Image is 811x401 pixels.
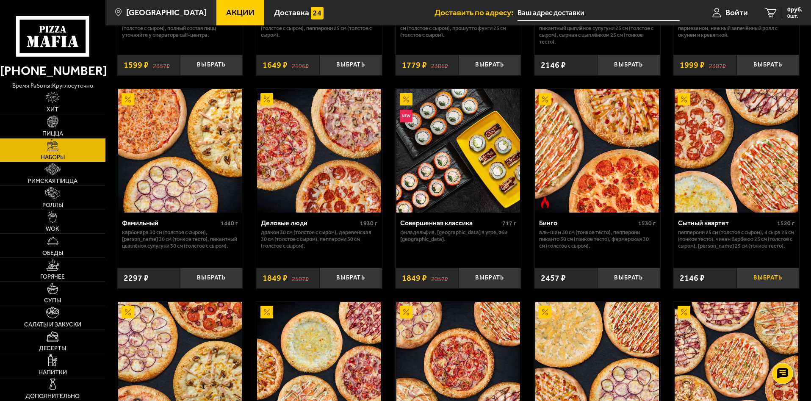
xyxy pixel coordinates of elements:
button: Выбрать [180,55,243,75]
p: Дракон 30 см (толстое с сыром), Деревенская 30 см (толстое с сыром), Пепперони 30 см (толстое с с... [261,229,377,249]
s: 2507 ₽ [292,274,309,282]
span: 1599 ₽ [124,61,149,69]
span: [GEOGRAPHIC_DATA] [126,8,207,17]
div: Бинго [539,219,636,227]
img: Акционный [260,93,273,106]
span: Дополнительно [25,393,80,399]
input: Ваш адрес доставки [518,5,680,21]
span: Напитки [39,370,67,376]
img: Акционный [400,93,412,106]
span: 0 шт. [787,14,803,19]
span: 1520 г [777,220,794,227]
img: Фамильный [118,89,242,213]
div: Совершенная классика [400,219,501,227]
img: 15daf4d41897b9f0e9f617042186c801.svg [311,7,324,19]
img: Акционный [400,306,412,318]
s: 2196 ₽ [292,61,309,69]
button: Выбрать [458,55,521,75]
span: 1649 ₽ [263,61,288,69]
img: Совершенная классика [396,89,520,213]
button: Выбрать [319,268,382,288]
span: 1440 г [221,220,238,227]
span: 1930 г [360,220,377,227]
span: 2457 ₽ [541,274,566,282]
a: АкционныйДеловые люди [256,89,382,213]
img: Сытный квартет [675,89,798,213]
span: Доставка [274,8,309,17]
a: АкционныйФамильный [117,89,243,213]
span: Доставить по адресу: [435,8,518,17]
s: 2307 ₽ [709,61,726,69]
img: Деловые люди [257,89,381,213]
span: Горячее [40,274,65,280]
button: Выбрать [180,268,243,288]
span: 2146 ₽ [541,61,566,69]
span: Акции [226,8,255,17]
s: 2306 ₽ [431,61,448,69]
span: Римская пицца [28,178,78,184]
button: Выбрать [319,55,382,75]
p: Пепперони 25 см (толстое с сыром), 4 сыра 25 см (тонкое тесто), Чикен Барбекю 25 см (толстое с сы... [678,229,794,249]
div: Сытный квартет [678,219,775,227]
img: Акционный [539,93,551,106]
span: WOK [46,226,59,232]
button: Выбрать [736,268,799,288]
button: Выбрать [458,268,521,288]
a: АкционныйСытный квартет [673,89,799,213]
span: 2297 ₽ [124,274,149,282]
span: 717 г [502,220,516,227]
p: Филадельфия, [GEOGRAPHIC_DATA] в угре, Эби [GEOGRAPHIC_DATA]. [400,229,517,243]
a: АкционныйНовинкаСовершенная классика [396,89,521,213]
span: Роллы [42,202,63,208]
div: Фамильный [122,219,219,227]
button: Выбрать [597,55,660,75]
s: 2057 ₽ [431,274,448,282]
span: Салаты и закуски [24,322,81,328]
p: Карбонара 30 см (толстое с сыром), [PERSON_NAME] 30 см (тонкое тесто), Пикантный цыплёнок сулугун... [122,229,238,249]
div: Деловые люди [261,219,358,227]
span: Десерты [39,346,66,351]
img: Акционный [122,93,134,106]
span: Хит [47,107,58,113]
span: Наборы [41,155,65,160]
span: Супы [44,298,61,304]
img: Акционный [678,306,690,318]
span: Обеды [42,250,63,256]
span: 1849 ₽ [263,274,288,282]
p: Аль-Шам 30 см (тонкое тесто), Пепперони Пиканто 30 см (тонкое тесто), Фермерская 30 см (толстое с... [539,229,656,249]
span: Войти [725,8,748,17]
img: Акционный [678,93,690,106]
span: 1849 ₽ [402,274,427,282]
span: 0 руб. [787,7,803,13]
span: 1779 ₽ [402,61,427,69]
p: Мясная с грибами 25 см (тонкое тесто), Пепперони Пиканто 25 см (тонкое тесто), Пикантный цыплёнок... [539,12,656,46]
span: 1999 ₽ [680,61,705,69]
span: Пицца [42,131,63,137]
img: Острое блюдо [539,196,551,208]
img: Бинго [535,89,659,213]
button: Выбрать [736,55,799,75]
img: Акционный [539,306,551,318]
s: 2357 ₽ [153,61,170,69]
span: 2146 ₽ [680,274,705,282]
img: Новинка [400,110,412,122]
img: Акционный [122,306,134,318]
span: 1530 г [638,220,656,227]
button: Выбрать [597,268,660,288]
a: АкционныйОстрое блюдоБинго [534,89,660,213]
img: Акционный [260,306,273,318]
